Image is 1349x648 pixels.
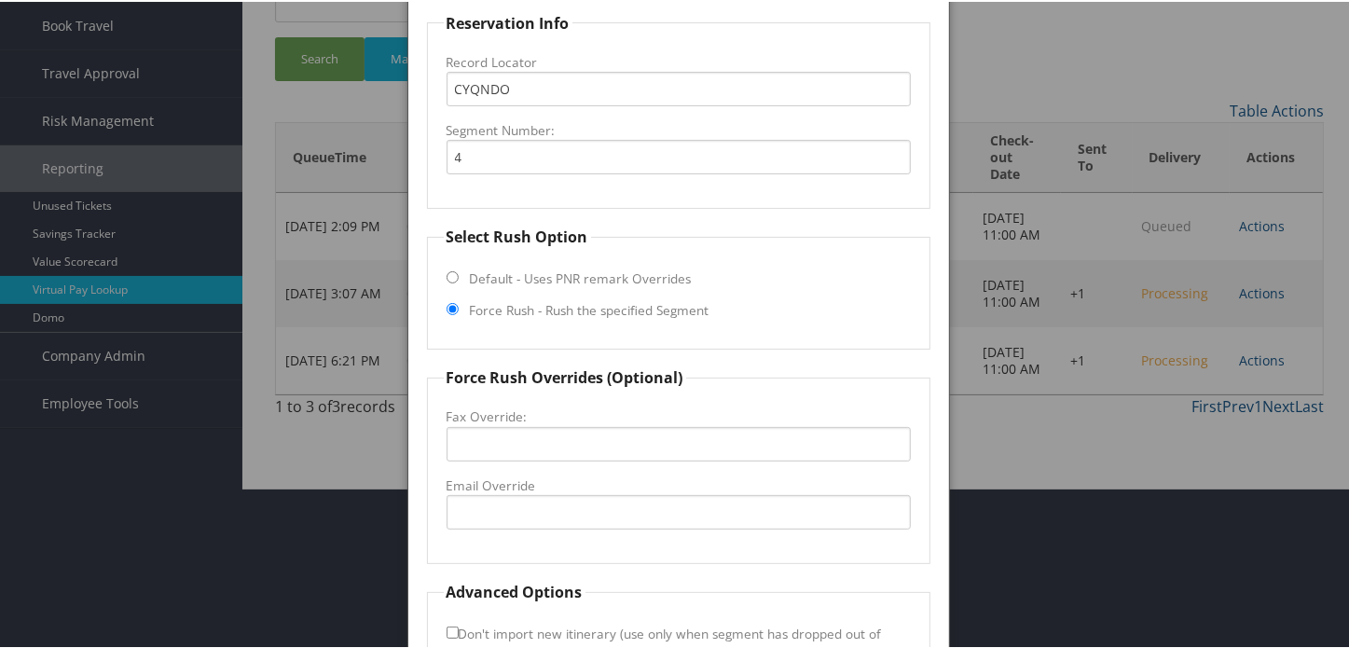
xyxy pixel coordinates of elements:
legend: Select Rush Option [444,224,591,246]
legend: Force Rush Overrides (Optional) [444,365,686,387]
label: Force Rush - Rush the specified Segment [470,299,709,318]
label: Fax Override: [447,406,911,424]
label: Segment Number: [447,119,911,138]
input: Don't import new itinerary (use only when segment has dropped out of GDS) [447,625,459,637]
label: Email Override [447,475,911,493]
label: Record Locator [447,51,911,70]
label: Default - Uses PNR remark Overrides [470,268,692,286]
legend: Advanced Options [444,579,585,601]
legend: Reservation Info [444,10,572,33]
